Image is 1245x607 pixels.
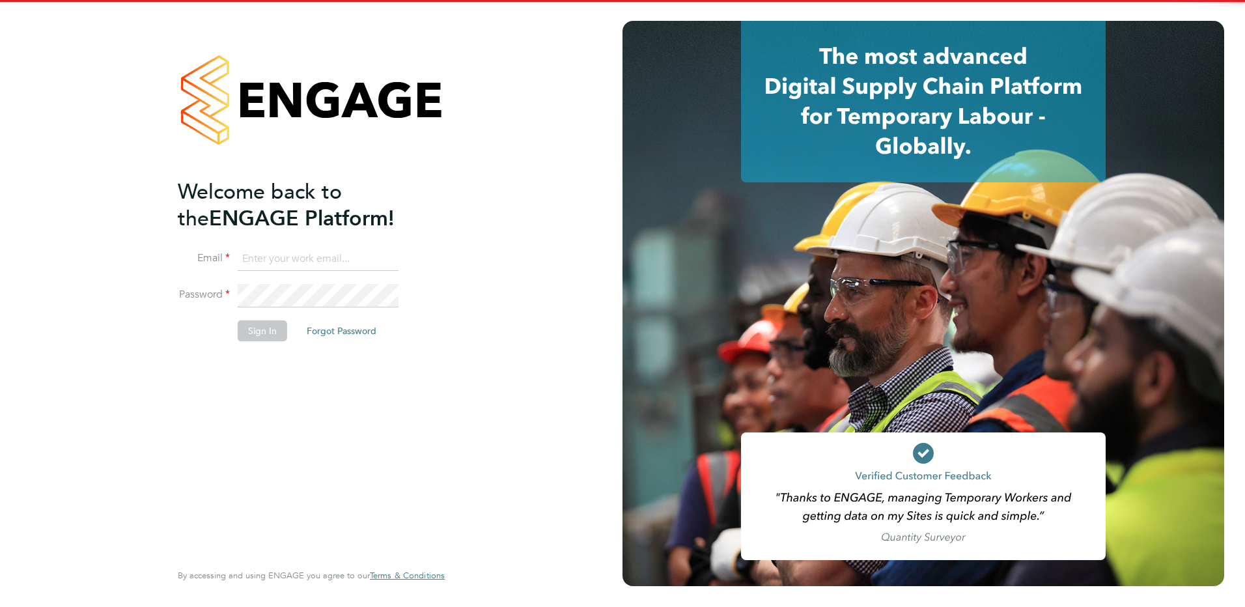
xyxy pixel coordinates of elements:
label: Email [178,251,230,265]
span: Welcome back to the [178,179,342,231]
button: Sign In [238,320,287,341]
button: Forgot Password [296,320,387,341]
label: Password [178,288,230,302]
span: By accessing and using ENGAGE you agree to our [178,570,445,581]
input: Enter your work email... [238,247,399,271]
a: Terms & Conditions [370,571,445,581]
h2: ENGAGE Platform! [178,178,432,232]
